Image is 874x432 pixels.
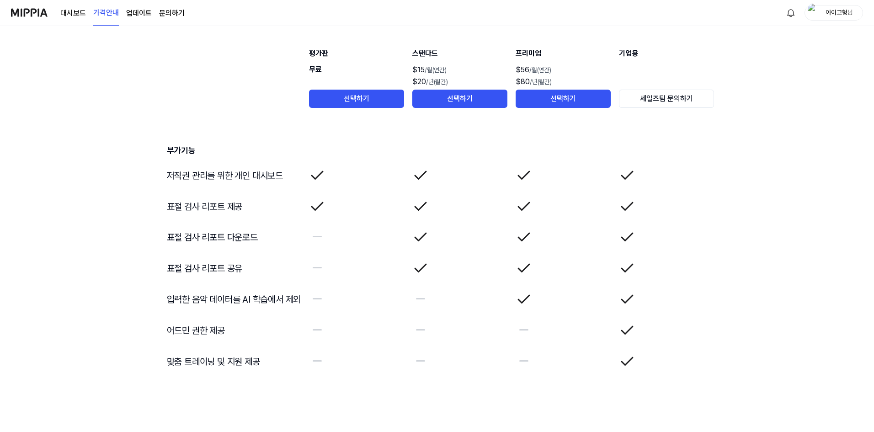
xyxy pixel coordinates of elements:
a: 가격안내 [93,0,119,26]
span: /년(월간) [426,78,448,85]
div: $80 [516,76,611,88]
button: 선택하기 [516,90,611,108]
td: 표절 검사 리포트 공유 [160,253,302,284]
img: profile [808,4,819,22]
span: /년(월간) [530,78,552,85]
a: 대시보드 [60,8,86,19]
div: 아이고형님 [821,7,857,17]
div: 기업용 [619,48,714,59]
td: 어드민 권한 제공 [160,315,302,346]
span: /월(연간) [425,66,447,74]
button: profile아이고형님 [805,5,863,21]
td: 표절 검사 리포트 제공 [160,191,302,222]
button: 선택하기 [412,90,507,108]
div: $20 [412,76,507,88]
td: 표절 검사 리포트 다운로드 [160,222,302,253]
button: 세일즈팀 문의하기 [619,90,714,108]
button: 선택하기 [309,90,404,108]
a: 업데이트 [126,8,152,19]
div: $56 [516,64,611,76]
div: 스탠다드 [412,48,507,59]
td: 부가기능 [160,127,715,160]
div: 프리미엄 [516,48,611,59]
a: 문의하기 [159,8,185,19]
td: 맞춤 트레이닝 및 지원 제공 [160,346,302,377]
td: 저작권 관리를 위한 개인 대시보드 [160,160,302,191]
td: 입력한 음악 데이터를 AI 학습에서 제외 [160,284,302,315]
img: 알림 [785,7,796,18]
div: $15 [412,64,507,76]
a: 세일즈팀 문의하기 [619,94,714,103]
div: 무료 [309,64,404,90]
div: 평가판 [309,48,404,59]
span: /월(연간) [529,66,551,74]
